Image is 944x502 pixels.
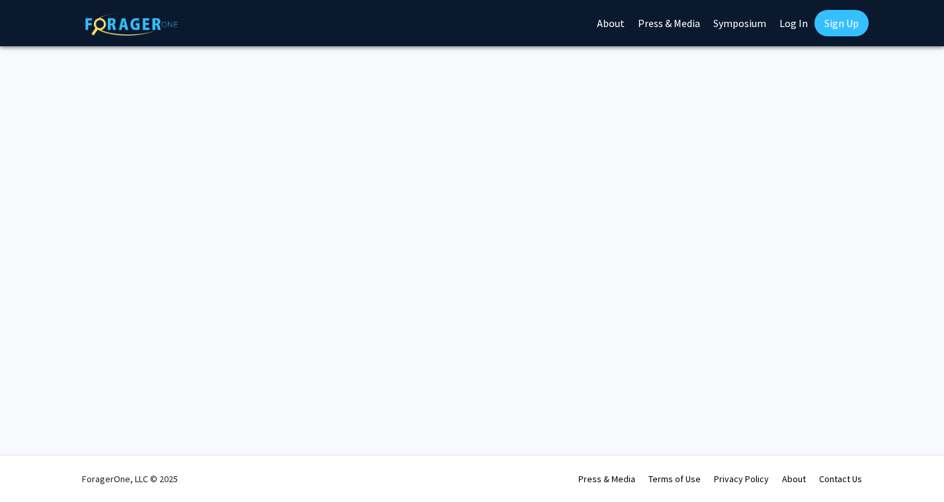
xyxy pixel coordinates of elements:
a: Sign Up [814,10,869,36]
a: Contact Us [819,473,862,485]
a: Privacy Policy [714,473,769,485]
a: Press & Media [578,473,635,485]
div: ForagerOne, LLC © 2025 [82,456,178,502]
a: About [782,473,806,485]
a: Terms of Use [649,473,701,485]
img: ForagerOne Logo [85,13,178,36]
